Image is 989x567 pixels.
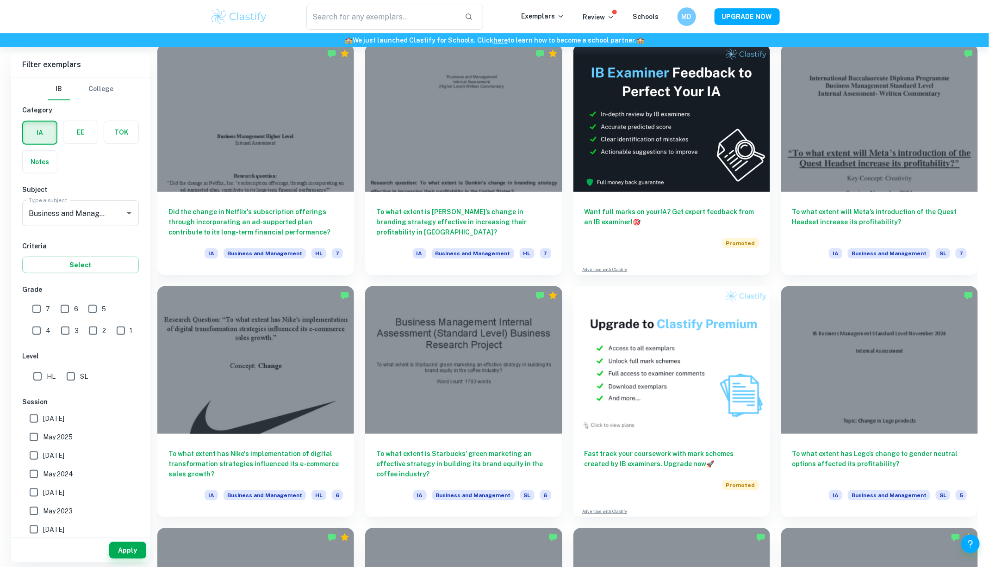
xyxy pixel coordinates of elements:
[123,207,136,220] button: Open
[130,326,133,336] span: 1
[43,524,64,535] span: [DATE]
[936,248,950,259] span: SL
[583,508,628,515] a: Advertise with Clastify
[956,248,967,259] span: 7
[43,506,73,516] span: May 2023
[29,196,67,204] label: Type a subject
[168,449,343,479] h6: To what extent has Nike's implementation of digital transformation strategies influenced its e-co...
[636,37,644,44] span: 🏫
[548,291,558,300] div: Premium
[47,371,56,382] span: HL
[48,78,70,100] button: IB
[345,37,353,44] span: 🏫
[43,487,64,498] span: [DATE]
[102,304,106,314] span: 5
[376,207,551,237] h6: To what extent is [PERSON_NAME]’s change in branding strategy effective in increasing their profi...
[311,490,326,500] span: HL
[43,432,73,442] span: May 2025
[535,49,545,58] img: Marked
[573,286,770,434] img: Thumbnail
[109,542,146,559] button: Apply
[678,7,696,26] button: MD
[46,326,50,336] span: 4
[327,533,336,542] img: Marked
[432,490,515,500] span: Business and Management
[781,286,978,517] a: To what extent has Lego’s change to gender neutral options affected its profitability?IABusiness ...
[848,248,930,259] span: Business and Management
[633,13,659,20] a: Schools
[43,469,73,479] span: May 2024
[104,121,138,143] button: TOK
[956,490,967,500] span: 5
[168,207,343,237] h6: Did the change in Netflix's subscription offerings through incorporating an ad-supported plan con...
[11,52,150,78] h6: Filter exemplars
[756,533,765,542] img: Marked
[224,490,306,500] span: Business and Management
[848,490,930,500] span: Business and Management
[493,37,508,44] a: here
[22,105,139,115] h6: Category
[792,449,967,479] h6: To what extent has Lego’s change to gender neutral options affected its profitability?
[540,490,551,500] span: 6
[781,44,978,275] a: To what extent will Meta’s introduction of the Quest Headset increase its profitability?IABusines...
[964,49,973,58] img: Marked
[340,49,349,58] div: Premium
[74,304,78,314] span: 6
[340,533,349,542] div: Premium
[829,490,842,500] span: IA
[522,11,565,21] p: Exemplars
[22,284,139,295] h6: Grade
[792,207,967,237] h6: To what extent will Meta’s introduction of the Quest Headset increase its profitability?
[520,490,535,500] span: SL
[205,490,218,500] span: IA
[535,291,545,300] img: Marked
[23,151,57,173] button: Notes
[80,371,88,382] span: SL
[23,122,56,144] button: IA
[583,12,615,22] p: Review
[22,185,139,195] h6: Subject
[224,248,306,259] span: Business and Management
[332,248,343,259] span: 7
[681,12,692,22] h6: MD
[715,8,780,25] button: UPGRADE NOW
[961,535,980,553] button: Help and Feedback
[964,533,973,542] div: Premium
[22,257,139,273] button: Select
[311,248,326,259] span: HL
[585,449,759,469] h6: Fast track your coursework with mark schemes created by IB examiners. Upgrade now
[365,44,562,275] a: To what extent is [PERSON_NAME]’s change in branding strategy effective in increasing their profi...
[48,78,113,100] div: Filter type choice
[540,248,551,259] span: 7
[210,7,268,26] img: Clastify logo
[413,248,426,259] span: IA
[22,241,139,251] h6: Criteria
[157,44,354,275] a: Did the change in Netflix's subscription offerings through incorporating an ad-supported plan con...
[365,286,562,517] a: To what extent is Starbucks’ green marketing an effective strategy in building its brand equity i...
[102,326,106,336] span: 2
[573,44,770,275] a: Want full marks on yourIA? Get expert feedback from an IB examiner!PromotedAdvertise with Clastify
[520,248,535,259] span: HL
[376,449,551,479] h6: To what extent is Starbucks’ green marketing an effective strategy in building its brand equity i...
[75,326,79,336] span: 3
[340,291,349,300] img: Marked
[22,351,139,361] h6: Level
[43,450,64,461] span: [DATE]
[707,460,715,468] span: 🚀
[46,304,50,314] span: 7
[936,490,950,500] span: SL
[722,480,759,490] span: Promoted
[548,49,558,58] div: Premium
[829,248,842,259] span: IA
[2,35,987,45] h6: We just launched Clastify for Schools. Click to learn how to become a school partner.
[157,286,354,517] a: To what extent has Nike's implementation of digital transformation strategies influenced its e-co...
[88,78,113,100] button: College
[43,413,64,424] span: [DATE]
[964,291,973,300] img: Marked
[722,238,759,248] span: Promoted
[951,533,960,542] img: Marked
[332,490,343,500] span: 6
[22,397,139,407] h6: Session
[432,248,514,259] span: Business and Management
